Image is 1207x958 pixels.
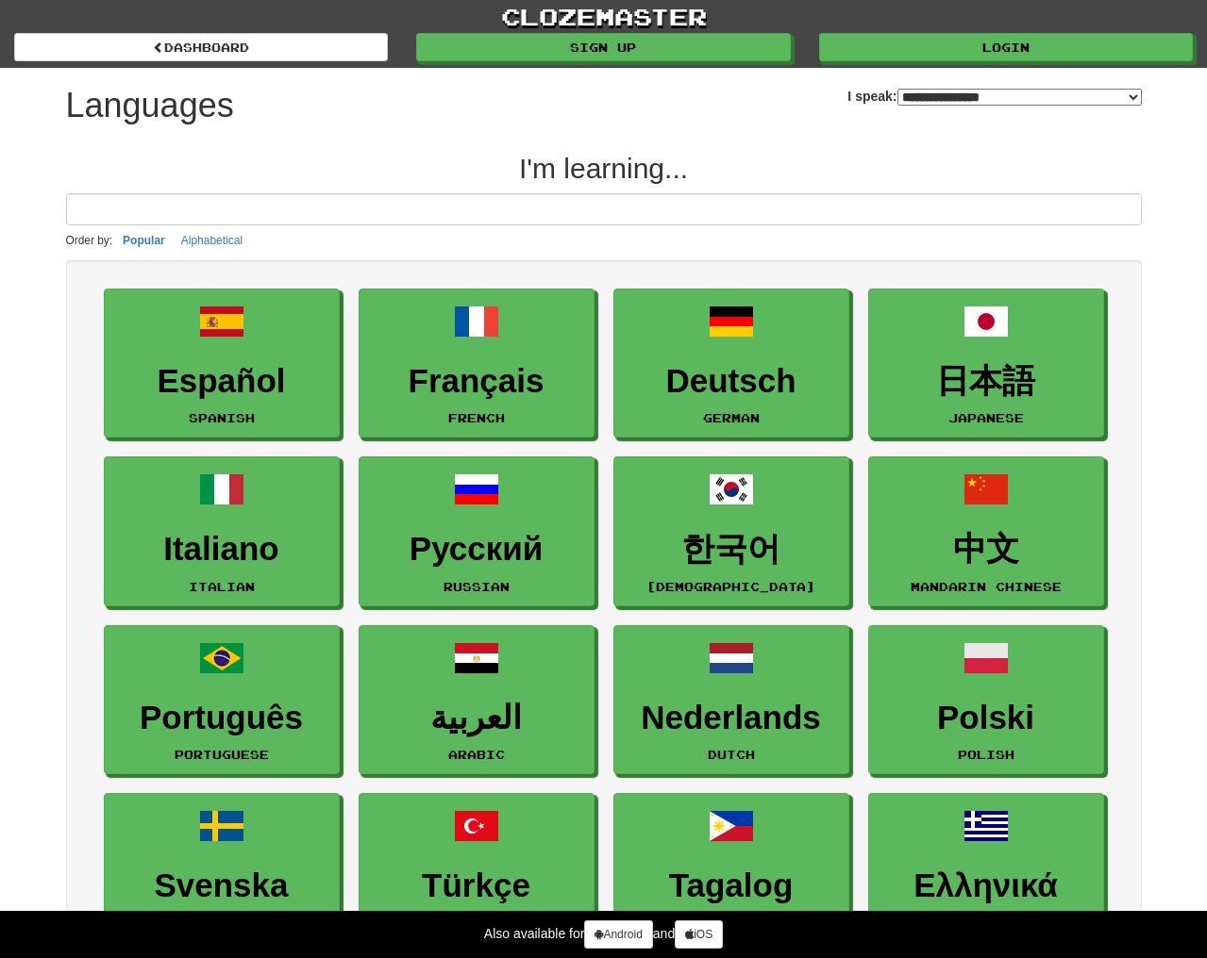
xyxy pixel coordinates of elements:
[948,411,1024,424] small: Japanese
[448,411,505,424] small: French
[613,289,849,438] a: DeutschGerman
[66,87,234,124] h1: Languages
[104,793,340,943] a: SvenskaSwedish
[868,793,1104,943] a: ΕλληνικάGreek
[879,531,1094,568] h3: 中文
[369,700,584,736] h3: العربية
[708,748,755,761] small: Dutch
[117,230,171,251] button: Popular
[359,456,595,606] a: РусскийRussian
[624,867,839,904] h3: Tagalog
[868,289,1104,438] a: 日本語Japanese
[879,867,1094,904] h3: Ελληνικά
[189,411,255,424] small: Spanish
[624,363,839,400] h3: Deutsch
[624,700,839,736] h3: Nederlands
[104,289,340,438] a: EspañolSpanish
[613,456,849,606] a: 한국어[DEMOGRAPHIC_DATA]
[897,89,1142,106] select: I speak:
[359,625,595,775] a: العربيةArabic
[369,867,584,904] h3: Türkçe
[66,234,113,247] small: Order by:
[369,531,584,568] h3: Русский
[911,580,1062,593] small: Mandarin Chinese
[416,33,790,61] a: Sign up
[646,580,815,593] small: [DEMOGRAPHIC_DATA]
[114,363,329,400] h3: Español
[359,289,595,438] a: FrançaisFrench
[879,700,1094,736] h3: Polski
[868,625,1104,775] a: PolskiPolish
[613,793,849,943] a: TagalogTagalog
[868,456,1104,606] a: 中文Mandarin Chinese
[879,363,1094,400] h3: 日本語
[104,625,340,775] a: PortuguêsPortuguese
[369,363,584,400] h3: Français
[847,87,1141,106] label: I speak:
[624,531,839,568] h3: 한국어
[104,456,340,606] a: ItalianoItalian
[66,153,1142,184] h2: I'm learning...
[14,33,388,61] a: dashboard
[584,920,652,949] a: Android
[189,580,255,593] small: Italian
[958,748,1014,761] small: Polish
[114,867,329,904] h3: Svenska
[114,700,329,736] h3: Português
[703,411,760,424] small: German
[819,33,1193,61] a: Login
[613,625,849,775] a: NederlandsDutch
[444,580,510,593] small: Russian
[114,531,329,568] h3: Italiano
[175,748,269,761] small: Portuguese
[675,920,723,949] a: iOS
[448,748,505,761] small: Arabic
[176,230,248,251] button: Alphabetical
[359,793,595,943] a: TürkçeTurkish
